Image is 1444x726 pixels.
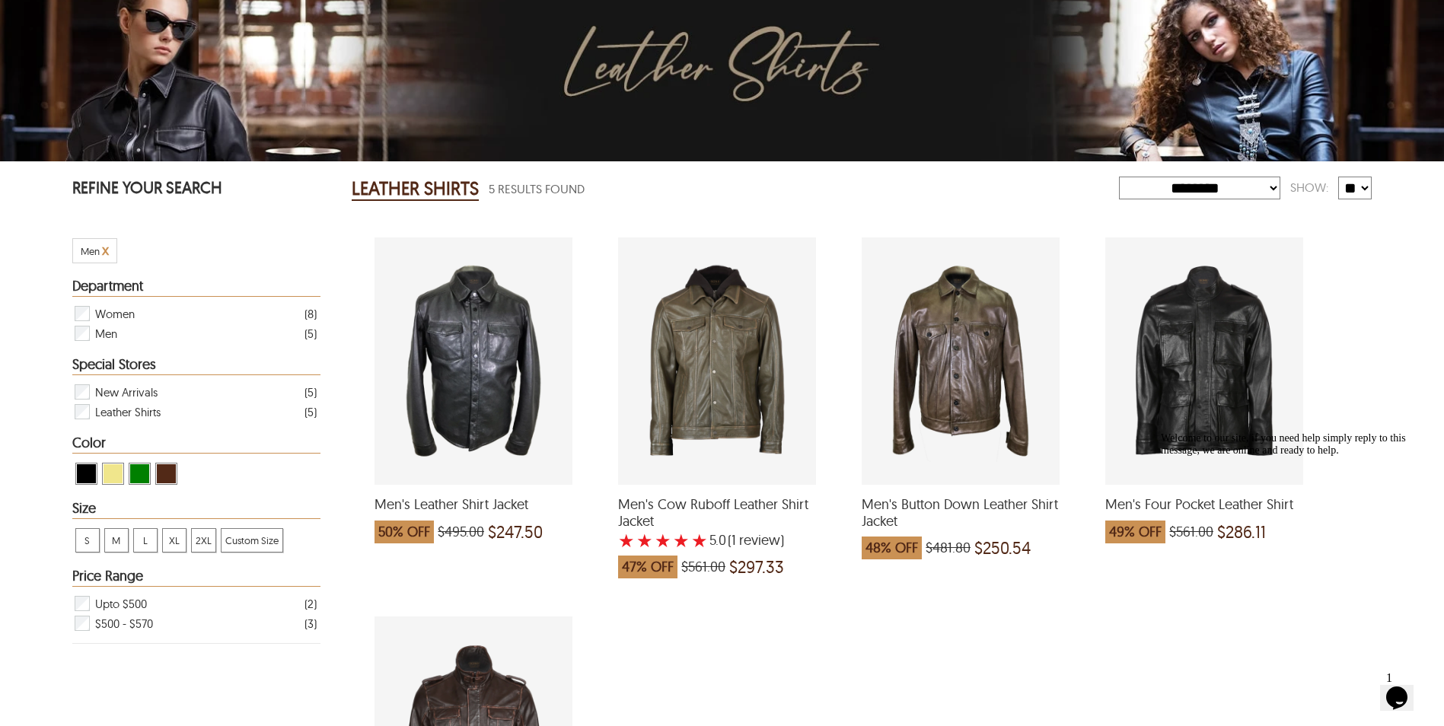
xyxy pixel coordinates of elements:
div: ( 3 ) [304,614,317,633]
div: Heading Filter Leather Shirts by Special Stores [72,357,321,375]
div: View Green Leather Shirts [129,463,151,485]
span: (1 [728,533,736,548]
div: Filter Upto $500 Leather Shirts [73,594,317,613]
label: 5.0 [709,533,726,548]
label: 4 rating [673,533,690,548]
span: Men's Button Down Leather Shirt Jacket [862,496,1060,529]
span: review [736,533,780,548]
div: View Black Leather Shirts [75,463,97,485]
span: 2XL [192,529,215,552]
label: 2 rating [636,533,653,548]
span: Leather Shirts [95,402,161,422]
span: Upto $500 [95,594,147,613]
a: Men's Leather Shirt Jacket which was at a price of $495.00, now after discount the price is [375,475,572,551]
a: Men's Cow Ruboff Leather Shirt Jacket with a 5 Star Rating 1 Product Review which was at a price ... [618,475,816,586]
span: Welcome to our site, if you need help simply reply to this message, we are online and ready to help. [6,6,251,30]
div: View S Leather Shirts [75,528,100,552]
div: Leather Shirts 5 Results Found [352,174,1119,204]
span: $297.33 [729,559,784,575]
span: Filter Men [81,245,100,257]
span: $561.00 [681,559,725,575]
div: View Khaki Leather Shirts [102,463,124,485]
h2: LEATHER SHIRTS [352,177,479,201]
span: Men's Four Pocket Leather Shirt [1105,496,1303,513]
div: View Brown ( Brand Color ) Leather Shirts [155,463,177,485]
div: ( 5 ) [304,383,317,402]
span: XL [163,529,186,552]
span: $500 - $570 [95,613,153,633]
div: View 2XL Leather Shirts [191,528,216,552]
a: Men's Button Down Leather Shirt Jacket which was at a price of $481.80, now after discount the pr... [862,475,1060,567]
div: Heading Filter Leather Shirts by Size [72,501,321,519]
div: View L Leather Shirts [133,528,158,552]
div: View M Leather Shirts [104,528,129,552]
div: Filter Leather Shirts Leather Shirts [73,402,317,422]
span: New Arrivals [95,382,158,402]
span: Women [95,304,135,323]
div: View XL Leather Shirts [162,528,186,552]
div: Filter Men Leather Shirts [73,323,317,343]
span: 48% OFF [862,537,922,559]
span: S [76,529,99,552]
div: Filter New Arrivals Leather Shirts [73,382,317,402]
p: REFINE YOUR SEARCH [72,177,321,202]
div: Filter Women Leather Shirts [73,304,317,323]
div: ( 2 ) [304,594,317,613]
span: M [105,529,128,552]
iframe: chat widget [1380,665,1429,711]
div: Heading Filter Leather Shirts by Price Range [72,568,321,587]
div: View Custom Size Leather Shirts [221,528,283,552]
span: $247.50 [488,524,543,540]
span: Men's Leather Shirt Jacket [375,496,572,513]
span: $495.00 [438,524,484,540]
label: 3 rating [655,533,671,548]
iframe: chat widget [1155,426,1429,658]
div: Heading Filter Leather Shirts by Color [72,435,321,454]
span: 5 Results Found [489,180,585,199]
div: ( 8 ) [304,304,317,323]
span: Men's Cow Ruboff Leather Shirt Jacket [618,496,816,529]
span: Custom Size [222,529,282,552]
label: 1 rating [618,533,635,548]
label: 5 rating [691,533,708,548]
div: Filter $500 - $570 Leather Shirts [73,613,317,633]
span: Cancel Filter [102,241,109,259]
span: $250.54 [974,540,1031,556]
span: 49% OFF [1105,521,1165,543]
div: Welcome to our site, if you need help simply reply to this message, we are online and ready to help. [6,6,280,30]
div: ( 5 ) [304,403,317,422]
div: ( 5 ) [304,324,317,343]
span: $481.80 [926,540,971,556]
span: ) [728,533,784,548]
span: L [134,529,157,552]
span: 47% OFF [618,556,677,578]
span: 50% OFF [375,521,434,543]
div: Heading Filter Leather Shirts by Department [72,279,321,297]
div: Show: [1280,174,1338,201]
span: Men [95,323,117,343]
a: Men's Four Pocket Leather Shirt which was at a price of $561.00, now after discount the price is [1105,475,1303,551]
